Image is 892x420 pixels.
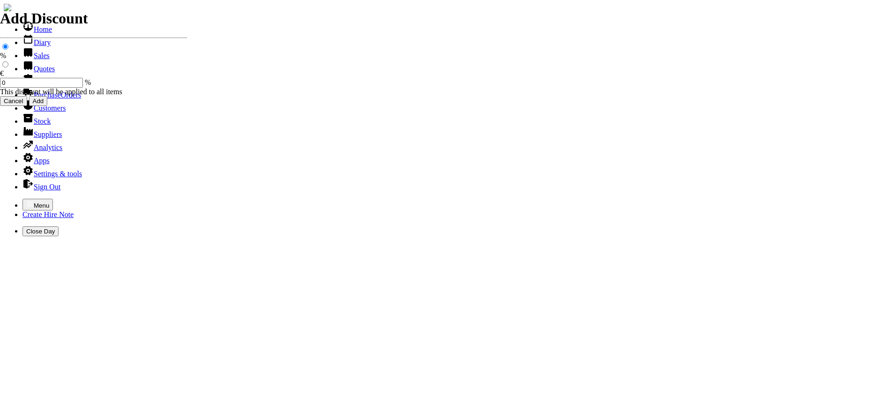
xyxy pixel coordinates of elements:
li: Suppliers [22,126,888,139]
button: Menu [22,199,53,210]
span: % [85,78,91,86]
li: Sales [22,47,888,60]
a: Stock [22,117,51,125]
a: Sign Out [22,183,60,191]
a: Settings & tools [22,170,82,178]
input: € [2,61,8,67]
a: Suppliers [22,130,62,138]
a: Customers [22,104,66,112]
input: Add [29,96,48,106]
a: Apps [22,157,50,165]
button: Close Day [22,226,59,236]
li: Stock [22,112,888,126]
input: % [2,44,8,50]
li: Hire Notes [22,73,888,86]
a: Analytics [22,143,62,151]
a: Create Hire Note [22,210,74,218]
